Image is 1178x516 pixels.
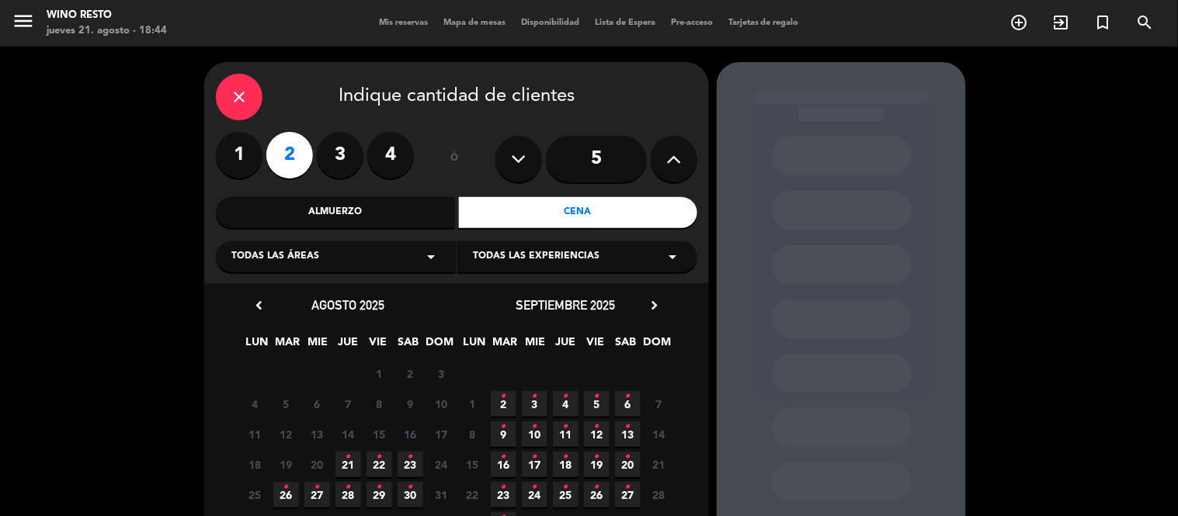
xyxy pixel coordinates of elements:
span: MIE [523,333,548,358]
span: 28 [335,482,361,507]
i: • [563,475,568,500]
label: 2 [266,132,313,178]
span: 9 [491,421,516,447]
span: DOM [644,333,669,358]
span: 14 [335,421,361,447]
span: Todas las áreas [231,249,319,265]
span: Tarjetas de regalo [721,19,807,27]
span: MAR [492,333,518,358]
span: 3 [522,391,547,417]
span: 8 [460,421,485,447]
div: Indique cantidad de clientes [216,74,697,120]
i: • [563,445,568,469]
i: menu [12,9,35,33]
span: septiembre 2025 [516,297,615,313]
i: exit_to_app [1052,13,1071,32]
span: Disponibilidad [513,19,587,27]
i: add_circle_outline [1010,13,1029,32]
span: 1 [460,391,485,417]
span: 12 [273,421,299,447]
span: Mis reservas [371,19,436,27]
i: turned_in_not [1094,13,1113,32]
i: • [501,475,506,500]
span: 27 [304,482,330,507]
i: • [594,445,599,469]
span: 1 [367,361,392,386]
span: 10 [522,421,547,447]
i: • [346,475,351,500]
span: 11 [553,421,579,447]
div: Wino Resto [47,8,167,23]
span: 4 [242,391,268,417]
span: 20 [304,452,330,477]
span: 10 [429,391,454,417]
span: agosto 2025 [311,297,384,313]
span: 18 [553,452,579,477]
span: 14 [646,421,672,447]
span: 31 [429,482,454,507]
i: • [501,445,506,469]
i: • [283,475,289,500]
span: 23 [398,452,423,477]
i: • [625,475,631,500]
span: LUN [245,333,270,358]
button: menu [12,9,35,38]
span: Todas las experiencias [473,249,599,265]
span: 21 [646,452,672,477]
i: arrow_drop_down [663,248,682,266]
i: • [594,384,599,409]
span: VIE [366,333,391,358]
span: 22 [460,482,485,507]
i: close [230,88,248,106]
span: 24 [522,482,547,507]
i: • [501,414,506,439]
i: • [625,414,631,439]
span: 5 [584,391,610,417]
span: 6 [615,391,641,417]
span: 9 [398,391,423,417]
i: • [377,445,382,469]
span: 8 [367,391,392,417]
i: chevron_left [251,297,267,313]
i: • [625,384,631,409]
i: • [408,475,413,500]
div: Almuerzo [216,197,455,228]
span: VIE [583,333,609,358]
i: • [532,475,537,500]
div: ó [429,132,480,186]
span: JUE [553,333,579,358]
i: search [1136,13,1155,32]
span: 20 [615,452,641,477]
span: 16 [491,452,516,477]
span: Pre-acceso [663,19,721,27]
div: jueves 21. agosto - 18:44 [47,23,167,39]
i: • [377,475,382,500]
span: LUN [462,333,488,358]
span: MIE [305,333,331,358]
span: 13 [304,421,330,447]
i: • [563,384,568,409]
span: 29 [367,482,392,507]
i: • [501,384,506,409]
span: 18 [242,452,268,477]
span: 4 [553,391,579,417]
span: 23 [491,482,516,507]
span: 2 [491,391,516,417]
span: DOM [426,333,452,358]
i: • [563,414,568,439]
span: 2 [398,361,423,386]
span: 17 [429,421,454,447]
span: 16 [398,421,423,447]
span: 3 [429,361,454,386]
span: SAB [396,333,422,358]
i: • [594,475,599,500]
i: • [532,445,537,469]
span: Mapa de mesas [436,19,513,27]
span: SAB [613,333,639,358]
span: 26 [273,482,299,507]
span: MAR [275,333,301,358]
i: • [532,384,537,409]
label: 1 [216,132,262,178]
span: JUE [335,333,361,358]
span: 22 [367,452,392,477]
